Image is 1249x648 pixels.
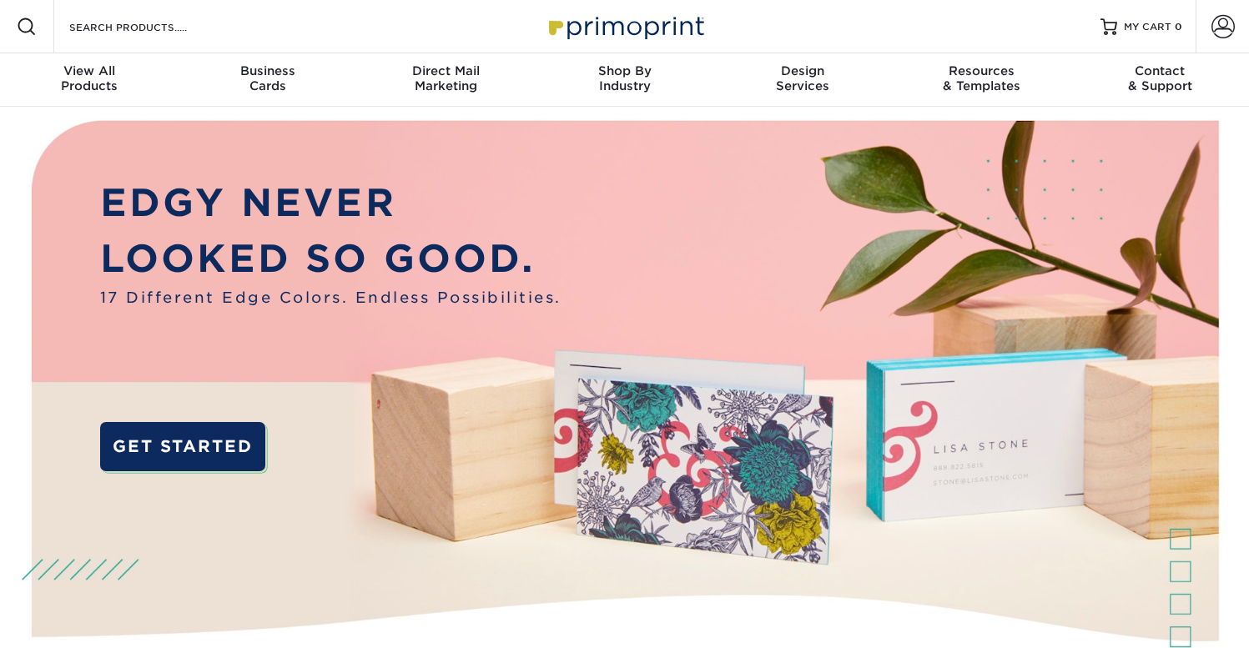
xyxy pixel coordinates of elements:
a: GET STARTED [100,422,265,471]
div: Services [713,63,892,93]
span: Direct Mail [357,63,536,78]
span: Design [713,63,892,78]
a: Shop ByIndustry [536,53,714,107]
span: Business [179,63,357,78]
div: & Templates [892,63,1070,93]
span: Resources [892,63,1070,78]
a: Contact& Support [1070,53,1249,107]
span: Contact [1070,63,1249,78]
input: SEARCH PRODUCTS..... [68,17,230,37]
a: Resources& Templates [892,53,1070,107]
div: & Support [1070,63,1249,93]
a: DesignServices [713,53,892,107]
span: Shop By [536,63,714,78]
img: Primoprint [541,8,708,44]
a: BusinessCards [179,53,357,107]
p: LOOKED SO GOOD. [100,231,562,287]
span: 17 Different Edge Colors. Endless Possibilities. [100,287,562,309]
div: Marketing [357,63,536,93]
a: Direct MailMarketing [357,53,536,107]
p: EDGY NEVER [100,175,562,231]
div: Industry [536,63,714,93]
span: 0 [1175,21,1182,33]
span: MY CART [1124,20,1171,34]
div: Cards [179,63,357,93]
